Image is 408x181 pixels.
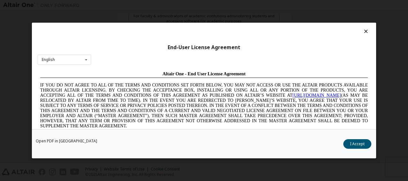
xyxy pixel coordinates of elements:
span: Altair One - End User License Agreement [125,3,208,8]
a: [URL][DOMAIN_NAME] [255,24,303,29]
a: Open PDF in [GEOGRAPHIC_DATA] [36,139,97,143]
span: Lore Ipsumd Sit Ame Cons Adipisc Elitseddo (“Eiusmodte”) in utlabor Etdolo Magnaaliqua Eni. (“Adm... [3,65,330,111]
div: End-User License Agreement [38,44,370,51]
div: English [42,58,55,62]
button: I Accept [343,139,371,149]
span: IF YOU DO NOT AGREE TO ALL OF THE TERMS AND CONDITIONS SET FORTH BELOW, YOU MAY NOT ACCESS OR USE... [3,14,330,60]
